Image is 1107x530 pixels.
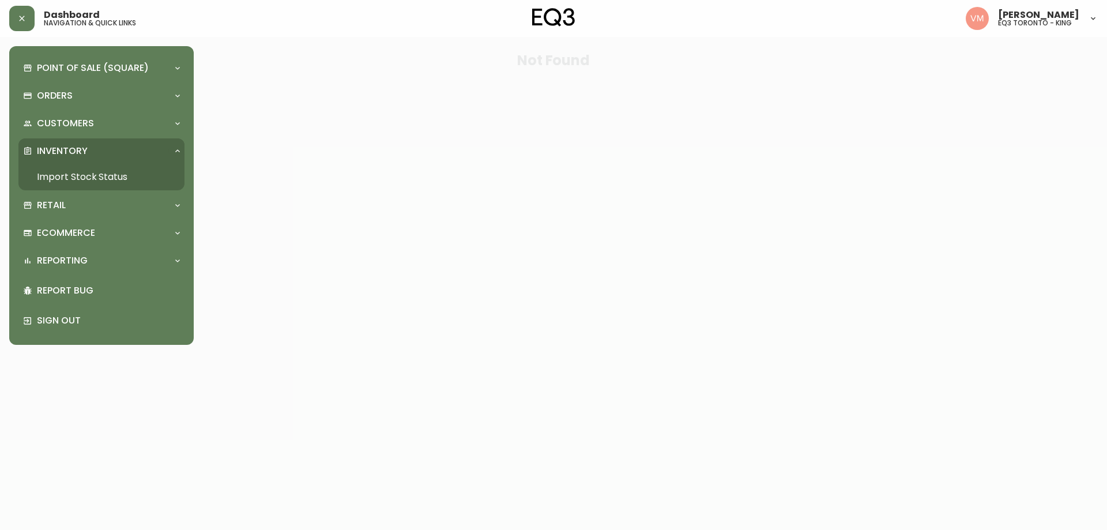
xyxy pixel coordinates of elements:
[18,306,184,336] div: Sign Out
[18,164,184,190] a: Import Stock Status
[37,117,94,130] p: Customers
[37,227,95,239] p: Ecommerce
[18,248,184,273] div: Reporting
[998,20,1072,27] h5: eq3 toronto - king
[44,20,136,27] h5: navigation & quick links
[998,10,1079,20] span: [PERSON_NAME]
[18,83,184,108] div: Orders
[18,138,184,164] div: Inventory
[37,284,180,297] p: Report Bug
[18,276,184,306] div: Report Bug
[44,10,100,20] span: Dashboard
[37,62,149,74] p: Point of Sale (Square)
[18,55,184,81] div: Point of Sale (Square)
[966,7,989,30] img: 0f63483a436850f3a2e29d5ab35f16df
[37,145,88,157] p: Inventory
[532,8,575,27] img: logo
[37,254,88,267] p: Reporting
[37,314,180,327] p: Sign Out
[37,199,66,212] p: Retail
[18,193,184,218] div: Retail
[18,111,184,136] div: Customers
[37,89,73,102] p: Orders
[18,220,184,246] div: Ecommerce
